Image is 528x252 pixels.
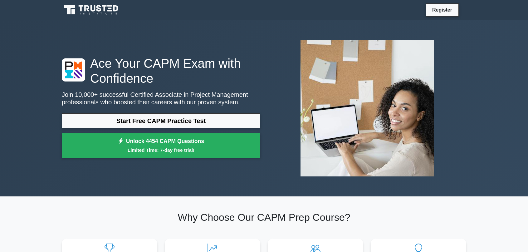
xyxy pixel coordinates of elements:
[62,91,260,106] p: Join 10,000+ successful Certified Associate in Project Management professionals who boosted their...
[62,211,466,223] h2: Why Choose Our CAPM Prep Course?
[428,6,456,14] a: Register
[62,133,260,158] a: Unlock 4454 CAPM QuestionsLimited Time: 7-day free trial!
[70,146,252,154] small: Limited Time: 7-day free trial!
[62,113,260,128] a: Start Free CAPM Practice Test
[62,56,260,86] h1: Ace Your CAPM Exam with Confidence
